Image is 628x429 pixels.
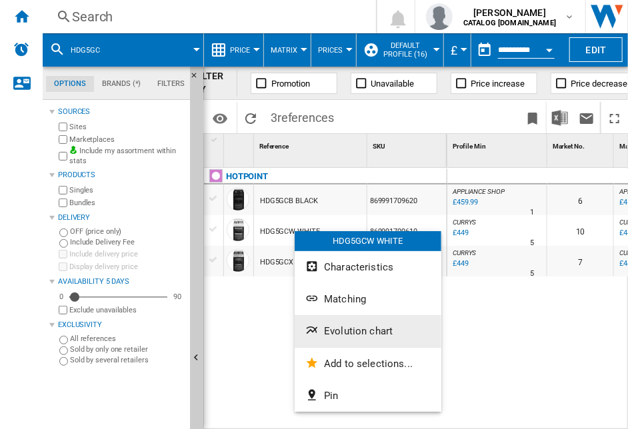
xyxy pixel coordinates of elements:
[295,380,441,412] button: Pin...
[324,390,338,402] span: Pin
[324,358,413,370] span: Add to selections...
[295,315,441,347] button: Evolution chart
[324,293,366,305] span: Matching
[324,325,393,337] span: Evolution chart
[295,251,441,283] button: Characteristics
[295,283,441,315] button: Matching
[324,261,393,273] span: Characteristics
[295,348,441,380] button: Add to selections...
[295,231,441,251] div: HDG5GCW WHITE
